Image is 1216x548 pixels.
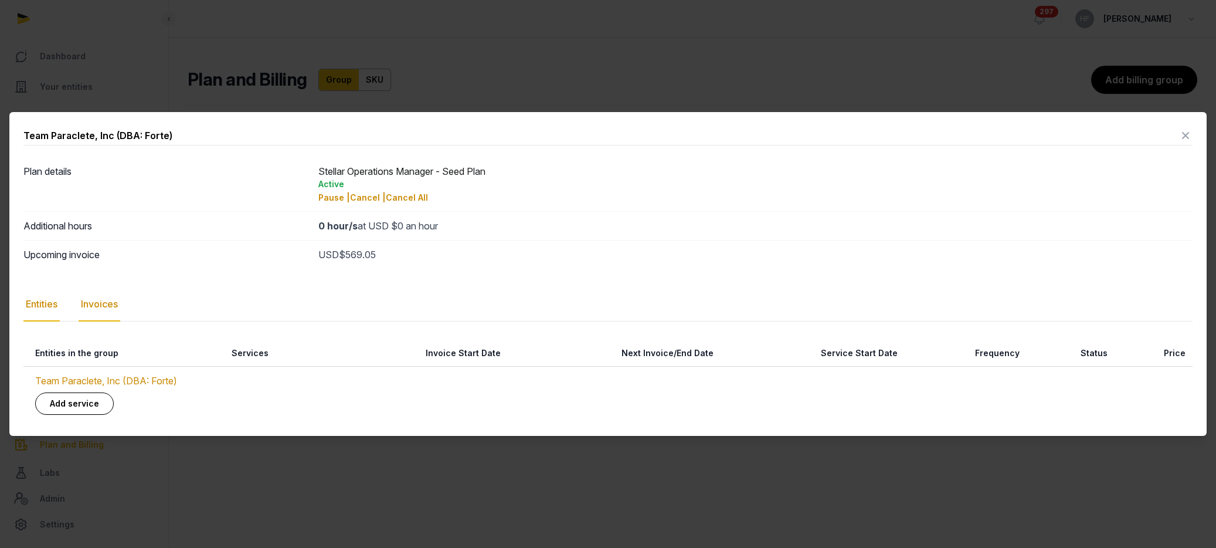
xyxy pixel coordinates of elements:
th: Status [1027,340,1115,367]
span: USD [318,249,339,261]
div: Invoices [79,287,120,322]
div: Active [318,178,1193,190]
span: $569.05 [339,249,376,261]
dt: Additional hours [23,219,309,233]
a: Add service [35,393,114,415]
span: Cancel | [350,192,386,202]
th: Service Start Date [721,340,905,367]
div: Stellar Operations Manager - Seed Plan [318,164,1193,204]
span: Pause | [318,192,350,202]
div: Entities [23,287,60,322]
dt: Plan details [23,164,309,204]
span: Cancel All [386,192,428,202]
th: Price [1115,340,1193,367]
th: Services [220,340,327,367]
th: Invoice Start Date [327,340,508,367]
nav: Tabs [23,287,1193,322]
div: at USD $0 an hour [318,219,1193,233]
strong: 0 hour/s [318,220,358,232]
a: Team Paraclete, Inc (DBA: Forte) [35,375,177,387]
th: Next Invoice/End Date [508,340,721,367]
th: Frequency [905,340,1027,367]
dt: Upcoming invoice [23,248,309,262]
th: Entities in the group [23,340,220,367]
div: Team Paraclete, Inc (DBA: Forte) [23,128,172,143]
